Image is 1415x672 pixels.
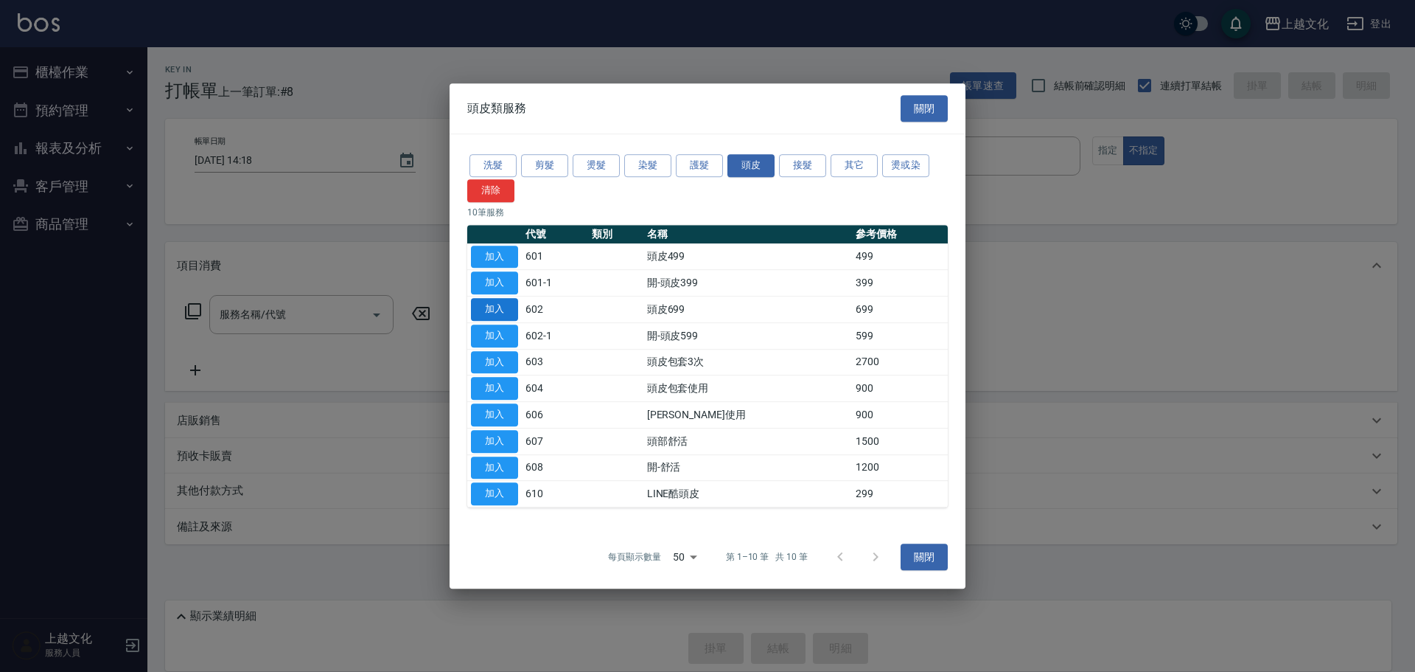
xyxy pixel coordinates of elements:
[852,349,948,375] td: 2700
[667,537,702,577] div: 50
[471,457,518,479] button: 加入
[588,225,643,244] th: 類別
[522,375,588,402] td: 604
[467,179,514,202] button: 清除
[852,375,948,402] td: 900
[852,481,948,508] td: 299
[643,225,853,244] th: 名稱
[521,154,568,177] button: 剪髮
[852,402,948,429] td: 900
[467,101,526,116] span: 頭皮類服務
[852,225,948,244] th: 參考價格
[471,271,518,294] button: 加入
[471,325,518,347] button: 加入
[471,482,518,505] button: 加入
[471,298,518,321] button: 加入
[901,95,948,122] button: 關閉
[726,550,808,564] p: 第 1–10 筆 共 10 筆
[727,154,775,177] button: 頭皮
[852,428,948,454] td: 1500
[471,430,518,453] button: 加入
[852,243,948,270] td: 499
[469,154,517,177] button: 洗髮
[643,428,853,454] td: 頭部舒活
[522,454,588,481] td: 608
[471,403,518,426] button: 加入
[573,154,620,177] button: 燙髮
[624,154,671,177] button: 染髮
[522,243,588,270] td: 601
[643,349,853,375] td: 頭皮包套3次
[852,454,948,481] td: 1200
[643,402,853,429] td: [PERSON_NAME]使用
[643,481,853,508] td: LINE酷頭皮
[643,454,853,481] td: 開-舒活
[522,402,588,429] td: 606
[779,154,826,177] button: 接髮
[852,270,948,297] td: 399
[643,322,853,349] td: 開-頭皮599
[643,270,853,297] td: 開-頭皮399
[471,377,518,400] button: 加入
[471,246,518,269] button: 加入
[471,351,518,374] button: 加入
[522,481,588,508] td: 610
[643,297,853,323] td: 頭皮699
[852,322,948,349] td: 599
[882,154,929,177] button: 燙或染
[643,375,853,402] td: 頭皮包套使用
[522,270,588,297] td: 601-1
[522,225,588,244] th: 代號
[522,297,588,323] td: 602
[676,154,723,177] button: 護髮
[901,544,948,571] button: 關閉
[643,243,853,270] td: 頭皮499
[522,322,588,349] td: 602-1
[831,154,878,177] button: 其它
[608,550,661,564] p: 每頁顯示數量
[522,428,588,454] td: 607
[467,206,948,219] p: 10 筆服務
[522,349,588,375] td: 603
[852,297,948,323] td: 699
